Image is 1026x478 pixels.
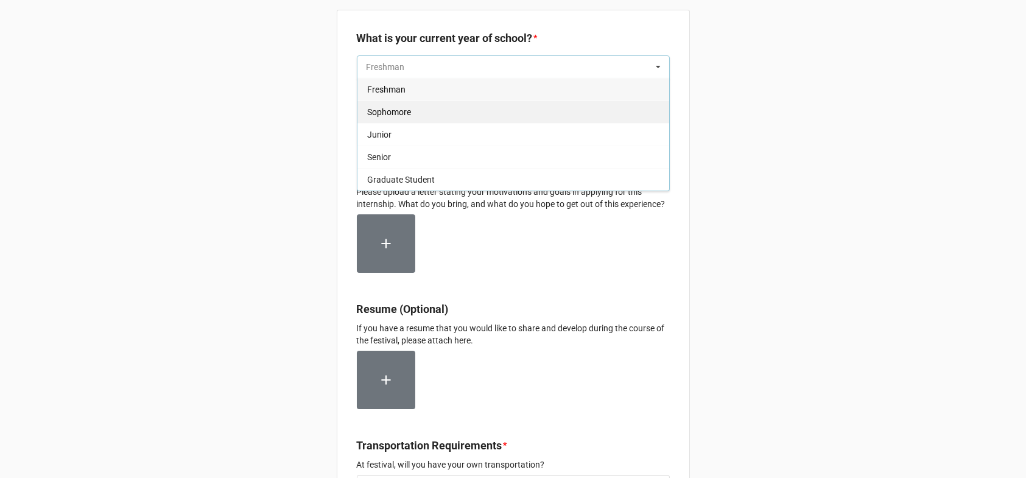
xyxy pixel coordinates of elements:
[367,130,392,139] span: Junior
[367,85,406,94] span: Freshman
[357,301,449,318] label: Resume (Optional)
[357,322,670,346] p: If you have a resume that you would like to share and develop during the course of the festival, ...
[367,107,411,117] span: Sophomore
[357,459,670,471] p: At festival, will you have your own transportation?
[357,437,502,454] label: Transportation Requirements
[367,175,435,185] span: Graduate Student
[357,30,533,47] label: What is your current year of school?
[357,186,670,210] p: Please upload a letter stating your motivations and goals in applying for this internship. What d...
[367,152,391,162] span: Senior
